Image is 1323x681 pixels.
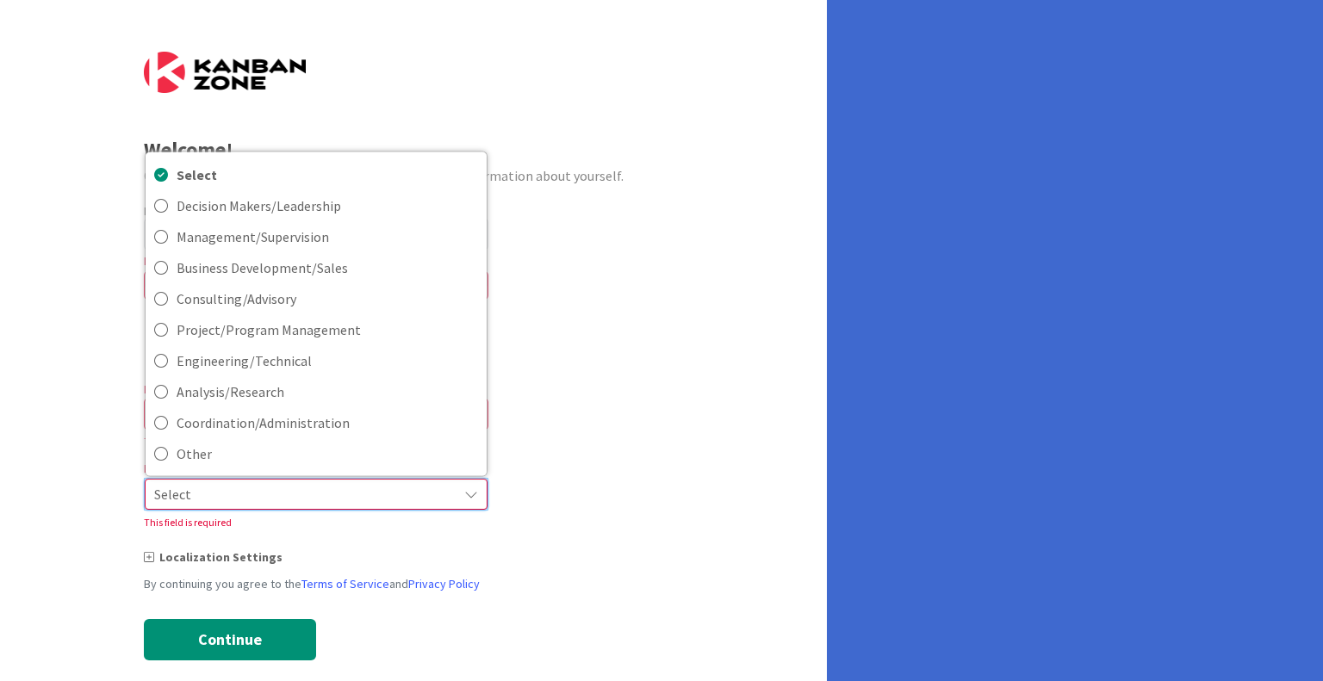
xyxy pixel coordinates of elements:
[146,314,487,345] a: Project/Program Management
[177,441,478,467] span: Other
[177,224,478,250] span: Management/Supervision
[146,407,487,438] a: Coordination/Administration
[146,438,487,469] a: Other
[177,193,478,219] span: Decision Makers/Leadership
[146,376,487,407] a: Analysis/Research
[177,379,478,405] span: Analysis/Research
[177,286,478,312] span: Consulting/Advisory
[144,619,316,660] button: Continue
[301,576,389,591] a: Terms of Service
[177,410,478,436] span: Coordination/Administration
[144,548,684,566] div: Localization Settings
[144,460,227,478] label: My Primary Role
[144,203,199,219] label: First Name
[144,252,235,270] label: Backup Password
[146,283,487,314] a: Consulting/Advisory
[144,381,233,399] label: My Area of Focus
[154,482,449,506] span: Select
[408,576,480,591] a: Privacy Policy
[146,190,487,221] a: Decision Makers/Leadership
[144,435,232,448] span: This field is required
[144,134,684,165] div: Welcome!
[144,575,684,593] div: By continuing you agree to the and
[177,162,478,188] span: Select
[146,159,487,190] a: Select
[146,345,487,376] a: Engineering/Technical
[146,252,487,283] a: Business Development/Sales
[146,221,487,252] a: Management/Supervision
[144,52,306,93] img: Kanban Zone
[177,348,478,374] span: Engineering/Technical
[177,255,478,281] span: Business Development/Sales
[177,317,478,343] span: Project/Program Management
[144,516,232,529] span: This field is required
[144,165,684,186] div: Create your account profile by providing a little more information about yourself.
